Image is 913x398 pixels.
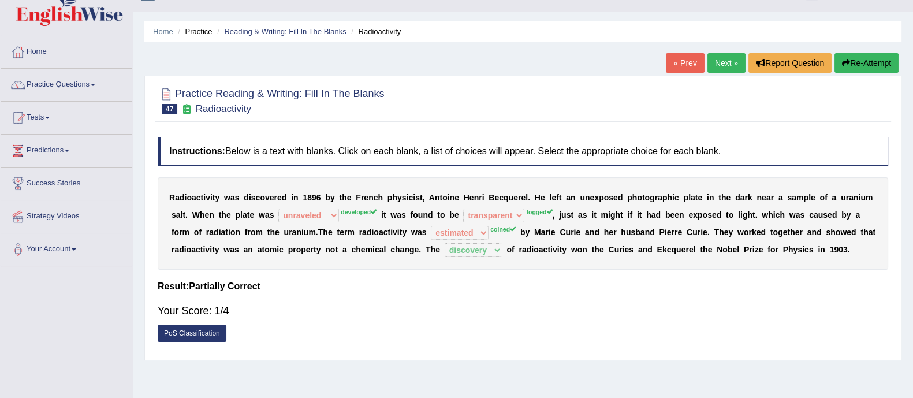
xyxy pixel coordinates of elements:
[303,193,307,202] b: 1
[832,193,836,202] b: a
[277,193,282,202] b: e
[411,210,413,220] b: f
[194,228,199,237] b: o
[667,193,672,202] b: h
[187,193,192,202] b: o
[672,193,674,202] b: i
[206,193,210,202] b: v
[368,193,374,202] b: n
[206,228,209,237] b: r
[679,210,684,220] b: n
[158,137,888,166] h4: Below is a text with blanks. Click on each blank, a list of choices will appear. Select the appro...
[439,193,442,202] b: t
[179,228,182,237] b: r
[247,210,250,220] b: t
[224,27,346,36] a: Reading & Writing: Fill In The Blanks
[413,210,418,220] b: o
[776,210,780,220] b: c
[818,210,823,220] b: u
[1,36,132,65] a: Home
[401,210,406,220] b: s
[825,193,828,202] b: f
[413,193,415,202] b: i
[464,193,469,202] b: H
[819,193,825,202] b: o
[771,193,774,202] b: r
[513,193,518,202] b: e
[210,193,213,202] b: i
[832,210,837,220] b: d
[808,193,811,202] b: l
[214,228,219,237] b: d
[609,193,613,202] b: s
[743,210,748,220] b: g
[454,193,459,202] b: e
[209,228,214,237] b: a
[371,228,374,237] b: i
[707,193,709,202] b: i
[344,228,347,237] b: r
[397,193,402,202] b: y
[274,193,277,202] b: r
[615,210,620,220] b: h
[762,193,766,202] b: e
[221,210,226,220] b: h
[504,193,509,202] b: q
[561,210,567,220] b: u
[182,210,185,220] b: t
[608,210,610,220] b: i
[717,210,722,220] b: d
[235,210,240,220] b: p
[284,228,289,237] b: u
[655,210,661,220] b: d
[1,168,132,196] a: Success Stories
[230,228,236,237] b: o
[249,193,251,202] b: i
[494,193,499,202] b: e
[175,193,180,202] b: a
[585,193,590,202] b: n
[402,193,407,202] b: s
[270,193,274,202] b: e
[249,210,254,220] b: e
[509,193,514,202] b: u
[556,193,559,202] b: f
[291,193,293,202] b: i
[325,193,330,202] b: b
[454,210,459,220] b: e
[489,193,494,202] b: B
[361,193,364,202] b: r
[594,210,597,220] b: t
[646,210,651,220] b: h
[435,193,440,202] b: n
[213,193,215,202] b: t
[841,193,846,202] b: u
[627,193,632,202] b: p
[383,228,388,237] b: c
[282,193,287,202] b: d
[632,193,638,202] b: h
[757,193,762,202] b: n
[450,193,455,202] b: n
[567,210,571,220] b: s
[729,210,734,220] b: o
[448,193,450,202] b: i
[755,210,758,220] b: .
[535,193,541,202] b: H
[235,228,240,237] b: n
[374,228,379,237] b: o
[184,193,187,202] b: i
[695,193,698,202] b: t
[340,228,344,237] b: e
[301,228,304,237] b: i
[316,193,321,202] b: 6
[526,209,552,215] sup: fogged
[740,210,743,220] b: i
[192,210,200,220] b: W
[828,210,832,220] b: e
[199,228,202,237] b: f
[744,193,747,202] b: r
[688,210,693,220] b: e
[796,193,803,202] b: m
[201,193,204,202] b: t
